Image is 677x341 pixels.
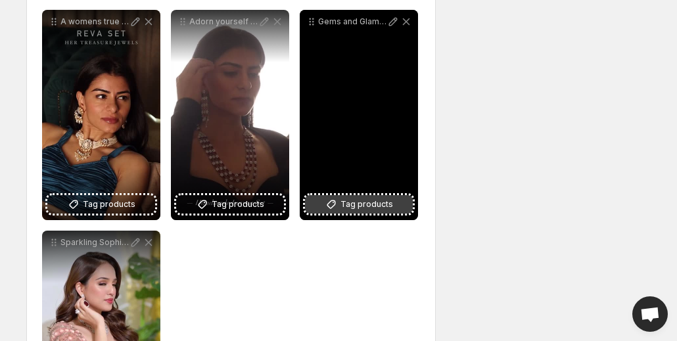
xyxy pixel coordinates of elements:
[300,10,418,220] div: Gems and Glam Let your jewelry tell tales of natures beauty Shop some gemstone sets that will amp...
[340,198,393,211] span: Tag products
[171,10,289,220] div: Adorn yourself with handmade elegance Artistry in every detail Crafted with love worn with pride ...
[42,10,160,220] div: A womens true beauty is evident in their jewelry Shop from Her Treasure Festive Edit - Handmade [...
[632,296,668,332] div: Open chat
[60,237,129,248] p: Sparkling Sophistication Adorn yourself with the Glamour of Imitation Indian Jewelry from Her Tre...
[305,195,413,214] button: Tag products
[60,16,129,27] p: A womens true beauty is evident in their jewelry Shop from Her Treasure Festive Edit - Handmade [...
[318,16,386,27] p: Gems and Glam Let your jewelry tell tales of natures beauty Shop some gemstone sets that will amp...
[47,195,155,214] button: Tag products
[189,16,258,27] p: Adorn yourself with handmade elegance Artistry in every detail Crafted with love worn with pride ...
[176,195,284,214] button: Tag products
[212,198,264,211] span: Tag products
[83,198,135,211] span: Tag products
